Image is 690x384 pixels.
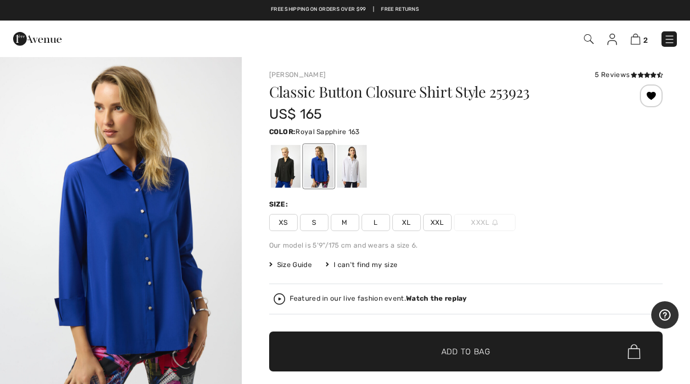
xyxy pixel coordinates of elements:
div: Size: [269,199,291,209]
div: Our model is 5'9"/175 cm and wears a size 6. [269,240,663,250]
a: Free Returns [381,6,419,14]
span: Royal Sapphire 163 [295,128,359,136]
img: 1ère Avenue [13,27,62,50]
span: XL [392,214,421,231]
div: I can't find my size [326,260,397,270]
a: Free shipping on orders over $99 [271,6,366,14]
strong: Watch the replay [406,294,467,302]
img: ring-m.svg [492,220,498,225]
span: XXL [423,214,452,231]
div: Optic White [336,145,366,188]
div: 5 Reviews [595,70,663,80]
span: XS [269,214,298,231]
span: Color: [269,128,296,136]
span: | [373,6,374,14]
img: Shopping Bag [631,34,640,45]
img: Watch the replay [274,293,285,305]
span: US$ 165 [269,106,322,122]
a: 2 [631,32,648,46]
span: 2 [643,36,648,45]
a: [PERSON_NAME] [269,71,326,79]
span: S [300,214,328,231]
a: 1ère Avenue [13,33,62,43]
img: Search [584,34,594,44]
span: XXXL [454,214,516,231]
div: Featured in our live fashion event. [290,295,467,302]
span: Add to Bag [441,346,490,358]
div: Royal Sapphire 163 [303,145,333,188]
h1: Classic Button Closure Shirt Style 253923 [269,84,597,99]
span: M [331,214,359,231]
img: Bag.svg [628,344,640,359]
img: My Info [607,34,617,45]
img: Menu [664,34,675,45]
div: Black [270,145,300,188]
span: L [362,214,390,231]
span: Size Guide [269,260,312,270]
button: Add to Bag [269,332,663,371]
iframe: Opens a widget where you can find more information [651,301,679,330]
